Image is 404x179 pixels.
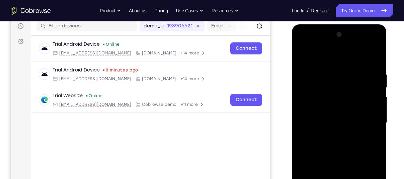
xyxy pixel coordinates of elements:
[42,92,72,99] div: Trial Website
[212,4,239,17] button: Resources
[38,22,122,29] input: Filter devices...
[20,35,259,61] div: Open device details
[42,40,89,47] div: Trial Android Device
[42,101,120,107] div: Email
[20,86,259,112] div: Open device details
[92,69,94,70] div: Last seen
[311,4,328,17] a: Register
[131,75,166,81] span: Cobrowse.io
[292,4,304,17] a: Log In
[243,20,254,31] button: Refresh
[100,4,121,17] button: Product
[170,75,188,81] span: +14 more
[170,101,187,107] span: +11 more
[75,93,92,98] div: Online
[129,4,146,17] a: About us
[11,7,51,15] a: Go to the home page
[233,22,250,29] label: User ID
[125,75,166,81] div: App
[176,4,204,17] button: Use Cases
[131,101,166,107] span: Cobrowse demo
[125,101,166,107] div: App
[42,75,120,81] div: Email
[131,50,166,55] span: Cobrowse.io
[133,22,154,29] label: demo_id
[75,95,77,96] div: New devices found.
[220,93,251,105] a: Connect
[170,50,188,55] span: +14 more
[20,61,259,86] div: Open device details
[92,43,94,44] div: New devices found.
[42,50,120,55] div: Email
[154,4,168,17] a: Pricing
[49,50,120,55] span: android@example.com
[307,7,308,15] span: /
[49,101,120,107] span: web@example.com
[125,50,166,55] div: App
[49,75,120,81] span: android@example.com
[220,42,251,54] a: Connect
[95,67,128,72] time: Tue Aug 12 2025 10:40:07 GMT+0300 (Eastern European Summer Time)
[42,66,89,73] div: Trial Android Device
[26,4,62,15] h1: Connect
[200,22,213,29] label: Email
[92,41,109,46] div: Online
[336,4,393,17] a: Try Online Demo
